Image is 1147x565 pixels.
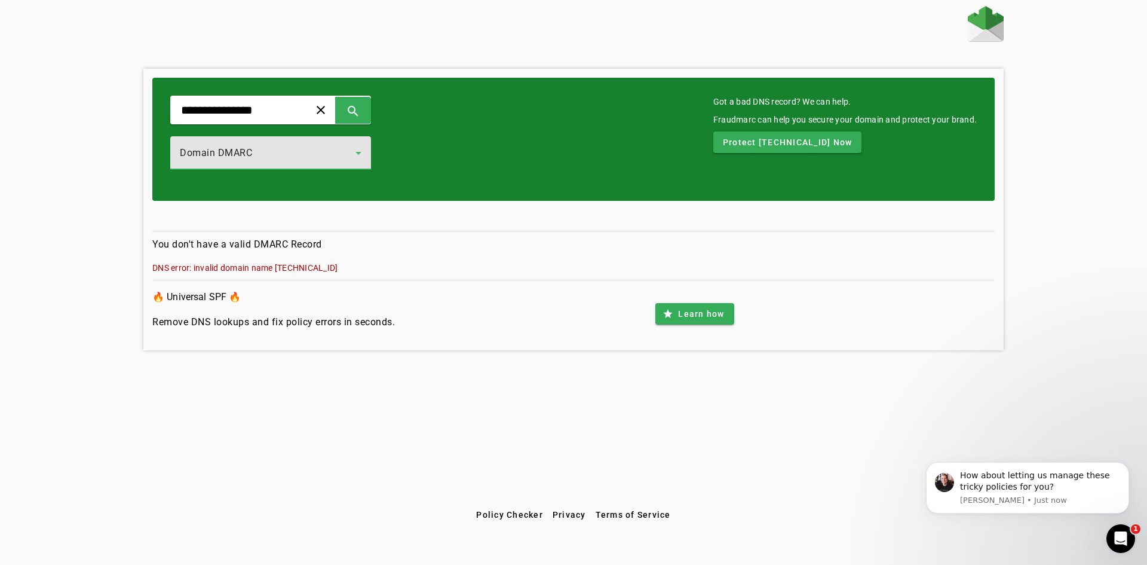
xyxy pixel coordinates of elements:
span: Policy Checker [476,510,543,520]
span: Protect [TECHNICAL_ID] Now [723,136,852,148]
iframe: Intercom notifications message [908,447,1147,559]
h3: 🔥 Universal SPF 🔥 [152,289,395,306]
mat-error: DNS error: invalid domain name [TECHNICAL_ID] [152,261,995,274]
span: Terms of Service [596,510,671,520]
img: Fraudmarc Logo [968,6,1004,42]
h4: You don't have a valid DMARC Record [152,237,995,252]
button: Terms of Service [591,504,676,526]
a: Home [968,6,1004,45]
button: Protect [TECHNICAL_ID] Now [713,132,862,153]
button: Policy Checker [471,504,548,526]
iframe: Intercom live chat [1106,524,1135,553]
span: Domain DMARC [180,147,252,158]
div: Fraudmarc can help you secure your domain and protect your brand. [713,114,977,126]
button: Privacy [548,504,591,526]
span: Privacy [553,510,586,520]
h4: Remove DNS lookups and fix policy errors in seconds. [152,315,395,329]
button: Learn how [655,303,734,325]
span: Learn how [678,308,724,320]
span: 1 [1131,524,1140,534]
mat-card-title: Got a bad DNS record? We can help. [713,96,977,108]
